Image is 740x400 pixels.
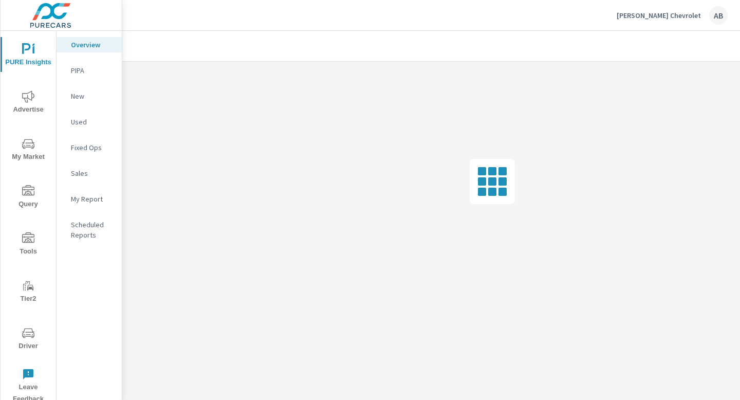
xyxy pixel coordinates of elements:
[71,168,114,178] p: Sales
[4,185,53,210] span: Query
[4,327,53,352] span: Driver
[4,280,53,305] span: Tier2
[71,194,114,204] p: My Report
[617,11,701,20] p: [PERSON_NAME] Chevrolet
[71,142,114,153] p: Fixed Ops
[4,232,53,258] span: Tools
[71,91,114,101] p: New
[57,166,122,181] div: Sales
[4,43,53,68] span: PURE Insights
[71,40,114,50] p: Overview
[57,217,122,243] div: Scheduled Reports
[57,140,122,155] div: Fixed Ops
[57,114,122,130] div: Used
[57,191,122,207] div: My Report
[57,88,122,104] div: New
[71,220,114,240] p: Scheduled Reports
[4,138,53,163] span: My Market
[709,6,728,25] div: AB
[4,90,53,116] span: Advertise
[71,65,114,76] p: PIPA
[57,63,122,78] div: PIPA
[71,117,114,127] p: Used
[57,37,122,52] div: Overview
